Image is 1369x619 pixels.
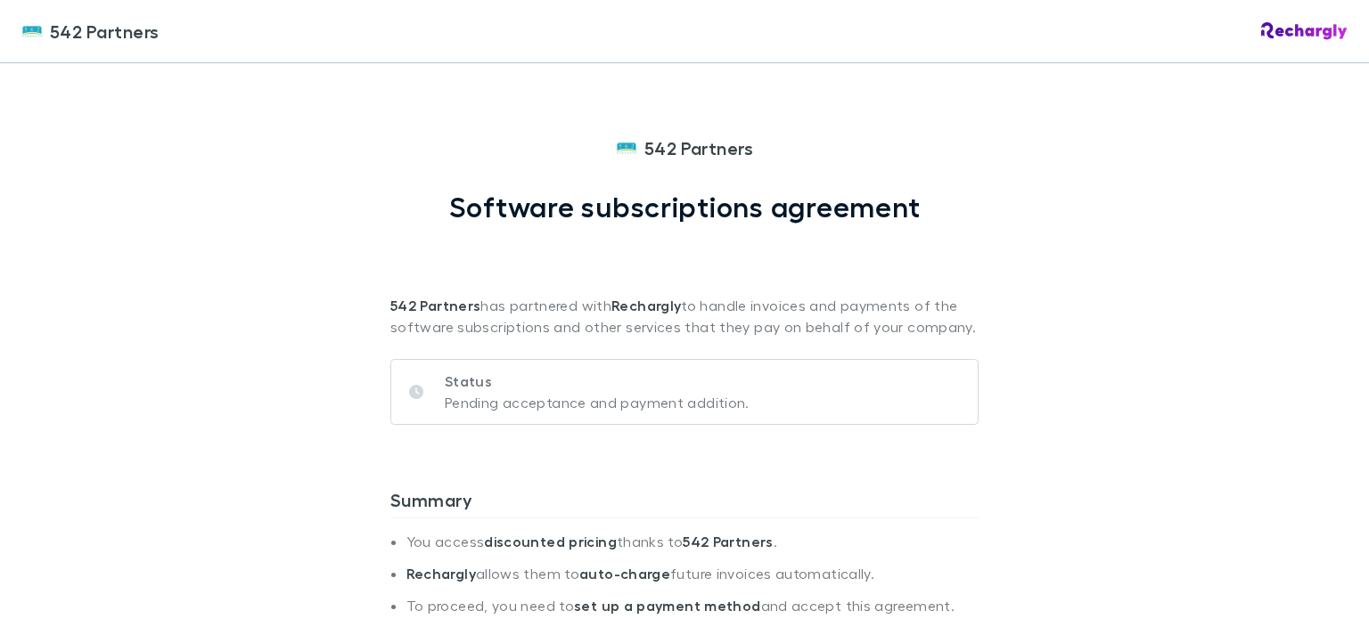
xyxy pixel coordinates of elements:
li: You access thanks to . [406,533,979,565]
p: Pending acceptance and payment addition. [445,392,750,413]
p: Status [445,371,750,392]
h3: Summary [390,489,979,517]
img: 542 Partners's Logo [21,20,43,42]
strong: 542 Partners [683,533,773,550]
img: Rechargly Logo [1261,22,1348,40]
strong: discounted pricing [484,533,617,550]
strong: auto-charge [579,565,670,582]
strong: set up a payment method [574,597,760,615]
li: allows them to future invoices automatically. [406,565,979,597]
span: 542 Partners [644,134,754,161]
p: has partnered with to handle invoices and payments of the software subscriptions and other servic... [390,224,979,338]
h1: Software subscriptions agreement [449,190,921,224]
span: 542 Partners [50,18,160,45]
strong: Rechargly [611,297,681,314]
strong: Rechargly [406,565,476,582]
strong: 542 Partners [390,297,480,314]
img: 542 Partners's Logo [616,137,637,159]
